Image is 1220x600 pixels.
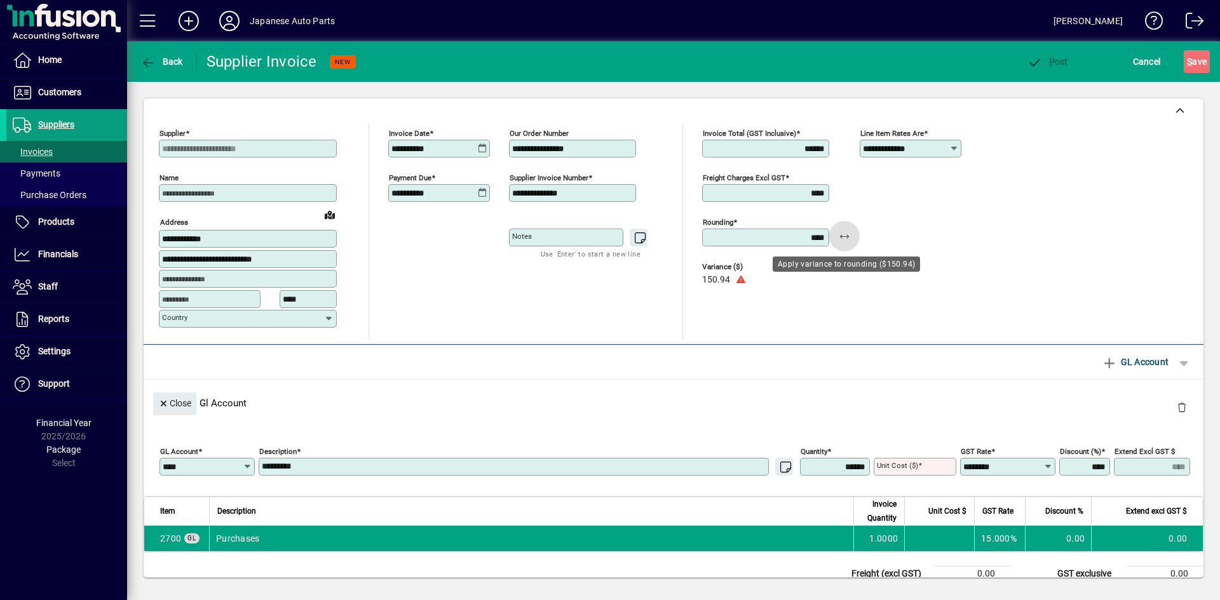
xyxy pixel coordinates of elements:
td: 0.00 [1127,566,1203,581]
td: 0.00 [934,566,1010,581]
span: NEW [335,58,351,66]
button: Cancel [1130,50,1164,73]
span: 150.94 [702,275,730,285]
span: Cancel [1133,51,1161,72]
mat-label: Description [259,446,297,455]
span: P [1049,57,1055,67]
span: Description [217,504,256,518]
a: Invoices [6,141,127,163]
td: 1.0000 [853,526,904,551]
app-page-header-button: Back [127,50,197,73]
span: ave [1187,51,1207,72]
button: Back [137,50,186,73]
span: Back [140,57,183,67]
mat-label: Unit Cost ($) [877,461,918,470]
span: ost [1027,57,1068,67]
mat-label: Invoice Total (GST inclusive) [703,129,796,138]
a: Reports [6,303,127,335]
span: Financial Year [36,418,91,428]
span: Invoice Quantity [862,497,897,525]
span: Settings [38,346,71,356]
span: Home [38,55,62,65]
button: Add [168,10,209,32]
mat-label: Line item rates are [860,129,924,138]
td: Freight (excl GST) [845,566,934,581]
span: Payments [13,168,60,178]
a: Support [6,368,127,400]
span: GL [187,535,196,542]
div: Apply variance to rounding ($150.94) [773,257,920,272]
a: Staff [6,271,127,303]
a: Settings [6,336,127,368]
td: Purchases [209,526,853,551]
span: Purchases [160,532,181,545]
mat-label: Rounding [703,218,733,227]
mat-label: Name [159,173,179,182]
a: Payments [6,163,127,184]
a: Logout [1176,3,1204,44]
mat-label: GL Account [160,446,198,455]
mat-label: Country [162,313,187,322]
td: 15.000% [974,526,1025,551]
div: [PERSON_NAME] [1054,11,1123,31]
td: 0.00 [1025,526,1091,551]
button: Close [153,392,196,415]
button: Delete [1167,392,1197,423]
span: Item [160,504,175,518]
span: Unit Cost $ [928,504,966,518]
span: Suppliers [38,119,74,130]
mat-label: Freight charges excl GST [703,173,785,182]
button: Post [1024,50,1071,73]
app-page-header-button: Delete [1167,401,1197,413]
span: Close [158,393,191,414]
a: Customers [6,77,127,109]
app-page-header-button: Close [150,397,200,408]
span: Package [46,444,81,455]
a: Products [6,206,127,238]
a: Purchase Orders [6,184,127,206]
mat-label: Extend excl GST $ [1115,446,1175,455]
a: Knowledge Base [1135,3,1163,44]
span: Staff [38,281,58,291]
mat-label: Supplier invoice number [510,173,588,182]
span: Discount % [1045,504,1083,518]
a: View on map [320,204,340,225]
mat-hint: Use 'Enter' to start a new line [541,246,640,261]
button: Profile [209,10,250,32]
mat-label: Quantity [801,446,827,455]
span: Customers [38,87,81,97]
span: GST Rate [982,504,1013,518]
span: Variance ($) [702,263,778,271]
span: Products [38,217,74,227]
div: Supplier Invoice [207,51,317,72]
div: Japanese Auto Parts [250,11,335,31]
span: Support [38,378,70,389]
span: Reports [38,314,69,324]
mat-label: Discount (%) [1060,446,1101,455]
span: S [1187,57,1192,67]
span: Financials [38,249,78,259]
a: Home [6,44,127,76]
td: 0.00 [1091,526,1203,551]
mat-label: Invoice date [389,129,430,138]
span: Invoices [13,147,53,157]
mat-label: Payment due [389,173,431,182]
div: Gl Account [144,380,1203,426]
td: GST exclusive [1051,566,1127,581]
span: Purchase Orders [13,190,86,200]
button: Save [1184,50,1210,73]
a: Financials [6,239,127,270]
span: Extend excl GST $ [1126,504,1187,518]
mat-label: Notes [512,232,532,241]
mat-label: Our order number [510,129,569,138]
mat-label: GST rate [961,446,991,455]
mat-label: Supplier [159,129,186,138]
